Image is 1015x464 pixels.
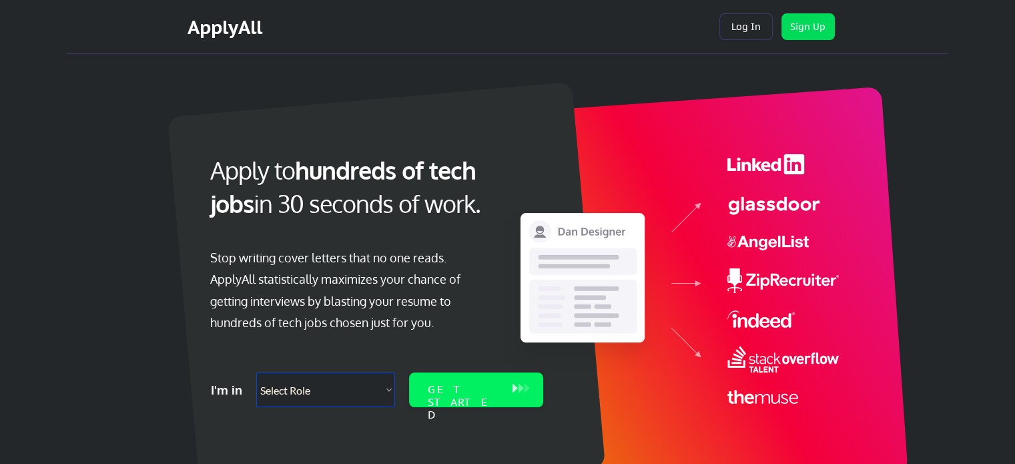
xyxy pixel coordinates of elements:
[210,247,484,334] div: Stop writing cover letters that no one reads. ApplyAll statistically maximizes your chance of get...
[210,155,482,218] strong: hundreds of tech jobs
[188,16,266,39] div: ApplyAll
[719,13,773,40] button: Log In
[210,154,538,221] div: Apply to in 30 seconds of work.
[781,13,835,40] button: Sign Up
[211,379,248,401] div: I'm in
[428,383,499,422] div: GET STARTED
